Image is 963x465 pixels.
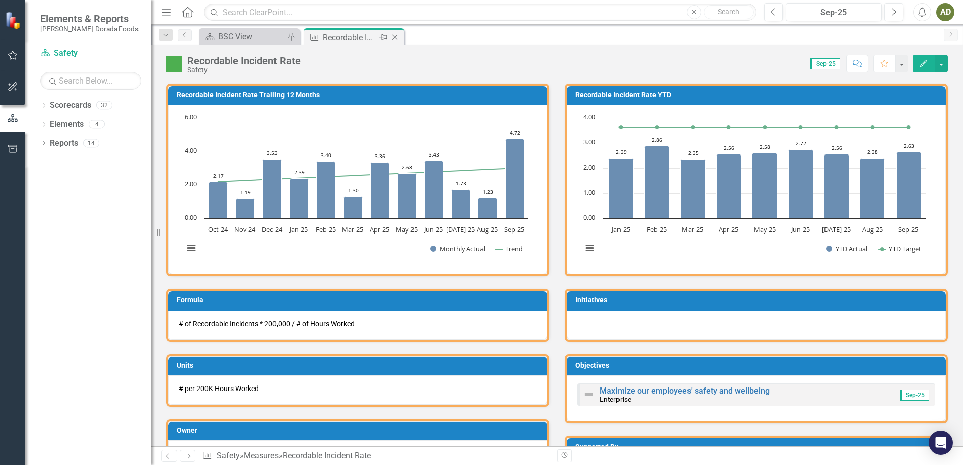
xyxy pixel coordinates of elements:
[609,159,634,219] path: Jan-25, 2.39362799. YTD Actual.
[177,362,542,369] h3: Units
[867,148,878,156] text: 2.38
[647,225,667,234] text: Feb-25
[583,188,595,197] text: 1.00
[860,159,885,219] path: Aug-25, 2.38097448. YTD Actual.
[40,25,139,33] small: [PERSON_NAME]-Dorada Foods
[583,389,595,401] img: Not Defined
[754,225,776,234] text: May-25
[50,119,84,130] a: Elements
[83,139,99,147] div: 14
[763,125,767,129] path: May-25, 3.62. YTD Target.
[600,395,631,403] small: Enterprise
[704,5,754,19] button: Search
[316,225,336,234] text: Feb-25
[609,146,921,219] g: YTD Actual, series 1 of 2. Bar series with 9 bars.
[209,139,524,219] g: Monthly Actual, series 1 of 2. Bar series with 12 bars.
[348,187,359,194] text: 1.30
[185,213,197,222] text: 0.00
[40,13,139,25] span: Elements & Reports
[752,153,777,219] path: May-25, 2.58143013. YTD Actual.
[611,225,630,234] text: Jan-25
[789,150,813,219] path: Jun-25, 2.72118968. YTD Actual.
[727,125,731,129] path: Apr-25, 3.62. YTD Target.
[897,152,921,219] path: Sep-25, 2.63495273. YTD Actual.
[402,164,412,171] text: 2.68
[202,450,549,462] div: » »
[283,451,371,460] div: Recordable Incident Rate
[619,125,623,129] path: Jan-25, 3.62. YTD Target.
[929,431,953,455] div: Open Intercom Messenger
[96,101,112,110] div: 32
[323,31,377,44] div: Recordable Incident Rate
[810,58,840,69] span: Sep-25
[244,451,279,460] a: Measures
[786,3,882,21] button: Sep-25
[40,48,141,59] a: Safety
[166,56,182,72] img: Above Target
[370,225,389,234] text: Apr-25
[826,244,868,253] button: Show YTD Actual
[89,120,105,129] div: 4
[789,7,878,19] div: Sep-25
[289,225,308,234] text: Jan-25
[267,149,278,157] text: 3.53
[177,91,542,99] h3: Recordable Incident Rate Trailing 12 Months
[583,241,597,255] button: View chart menu, Chart
[790,225,810,234] text: Jun-25
[430,244,485,253] button: Show Monthly Actual
[446,225,475,234] text: [DATE]-25
[832,144,842,151] text: 2.56
[900,390,929,401] span: Sep-25
[204,4,756,21] input: Search ClearPoint...
[583,137,595,146] text: 3.00
[375,152,385,160] text: 3.36
[236,199,255,219] path: Nov-24, 1.19084883. Monthly Actual.
[796,140,806,147] text: 2.72
[871,125,875,129] path: Aug-25, 3.62. YTD Target.
[184,241,198,255] button: View chart menu, Chart
[879,244,922,253] button: Show YTD Target
[907,125,911,129] path: Sep-25, 3.62. YTD Target.
[217,451,240,460] a: Safety
[616,148,627,156] text: 2.39
[688,149,699,157] text: 2.35
[506,139,524,219] path: Sep-25, 4.72144407. Monthly Actual.
[717,154,741,219] path: Apr-25, 2.55647283. YTD Actual.
[483,188,493,195] text: 1.23
[213,172,224,179] text: 2.17
[691,125,695,129] path: Mar-25, 3.62. YTD Target.
[575,443,941,451] h3: Supported By
[40,72,141,90] input: Search Below...
[835,125,839,129] path: Jul-25, 3.62. YTD Target.
[936,3,954,21] div: AD
[187,55,301,66] div: Recordable Incident Rate
[822,225,851,234] text: [DATE]-25
[425,161,443,219] path: Jun-25, 3.4260405. Monthly Actual.
[583,213,595,222] text: 0.00
[317,162,335,219] path: Feb-25, 3.39633732. Monthly Actual.
[681,160,706,219] path: Mar-25, 2.35232756. YTD Actual.
[799,125,803,129] path: Jun-25, 3.62. YTD Target.
[477,225,498,234] text: Aug-25
[719,225,738,234] text: Apr-25
[342,225,363,234] text: Mar-25
[577,113,935,264] div: Chart. Highcharts interactive chart.
[344,197,363,219] path: Mar-25, 1.30468089. Monthly Actual.
[50,100,91,111] a: Scorecards
[396,225,418,234] text: May-25
[600,386,770,396] a: Maximize our employees' safety and wellbeing
[575,362,941,369] h3: Objectives
[682,225,703,234] text: Mar-25
[294,169,305,176] text: 2.39
[187,66,301,74] div: Safety
[209,182,228,219] path: Oct-24, 2.16551356. Monthly Actual.
[208,225,228,234] text: Oct-24
[575,91,941,99] h3: Recordable Incident Rate YTD
[645,146,669,219] path: Feb-25, 2.86325331. YTD Actual.
[495,244,523,253] button: Show Trend
[718,8,739,16] span: Search
[478,198,497,219] path: Aug-25, 1.22709768. Monthly Actual.
[177,427,542,434] h3: Owner
[824,154,849,219] path: Jul-25, 2.55923568. YTD Actual.
[185,179,197,188] text: 2.00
